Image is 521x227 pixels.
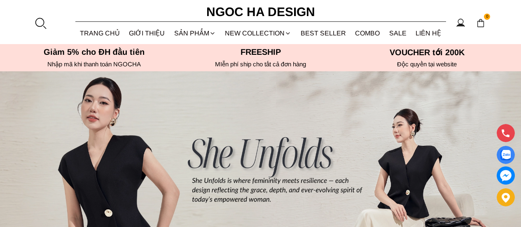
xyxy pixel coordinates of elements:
h5: VOUCHER tới 200K [346,47,508,57]
font: Giảm 5% cho ĐH đầu tiên [44,47,145,56]
a: LIÊN HỆ [411,22,446,44]
a: Ngoc Ha Design [199,2,322,22]
font: Nhập mã khi thanh toán NGOCHA [47,61,141,68]
a: Display image [497,146,515,164]
font: Freeship [241,47,281,56]
img: img-CART-ICON-ksit0nf1 [476,19,485,28]
div: SẢN PHẨM [170,22,221,44]
a: NEW COLLECTION [220,22,296,44]
img: Display image [500,150,511,160]
a: messenger [497,166,515,185]
a: Combo [350,22,385,44]
a: GIỚI THIỆU [124,22,170,44]
h6: MIễn phí ship cho tất cả đơn hàng [180,61,341,68]
h6: Độc quyền tại website [346,61,508,68]
a: SALE [385,22,411,44]
span: 0 [484,14,491,20]
a: TRANG CHỦ [75,22,125,44]
a: BEST SELLER [296,22,351,44]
